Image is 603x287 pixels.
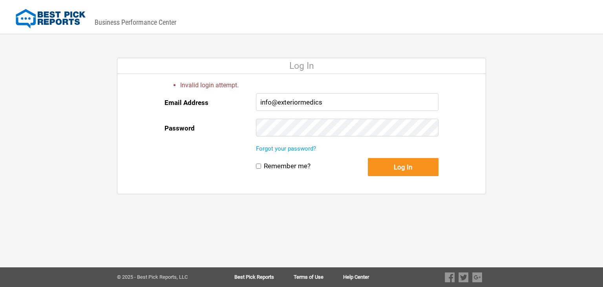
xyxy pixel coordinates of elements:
[180,81,439,89] li: Invalid login attempt.
[256,145,316,152] a: Forgot your password?
[117,58,486,74] div: Log In
[117,274,209,280] div: © 2025 - Best Pick Reports, LLC
[264,162,311,170] label: Remember me?
[164,119,195,138] label: Password
[368,158,439,176] button: Log In
[234,274,294,280] a: Best Pick Reports
[164,93,208,112] label: Email Address
[294,274,343,280] a: Terms of Use
[343,274,369,280] a: Help Center
[16,9,86,29] img: Best Pick Reports Logo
